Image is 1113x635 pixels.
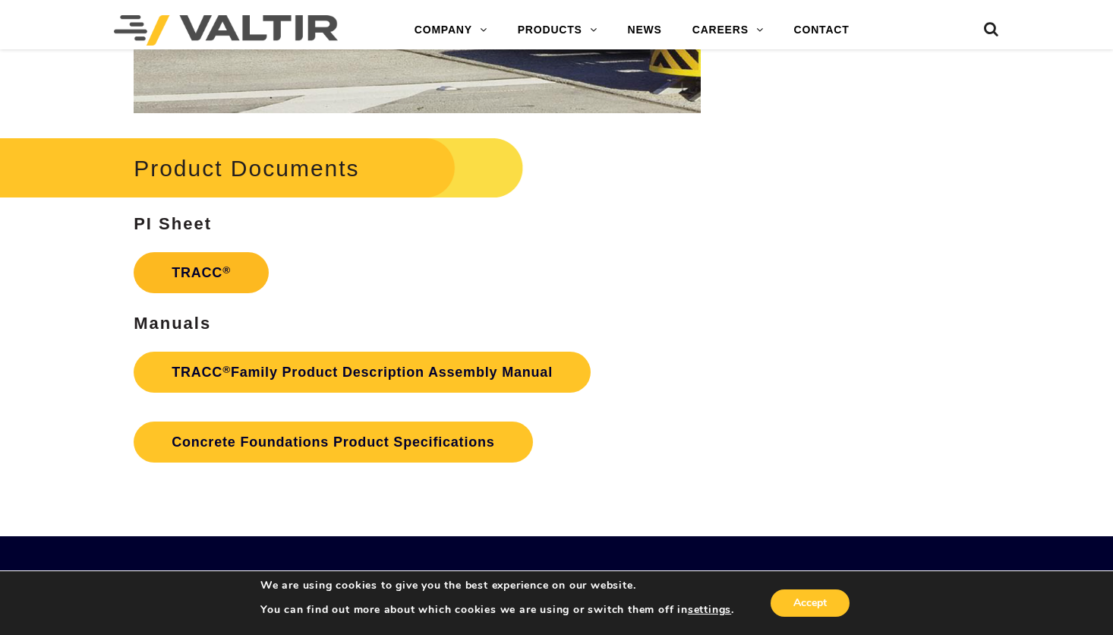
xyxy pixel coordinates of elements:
[222,264,231,276] sup: ®
[134,314,211,333] strong: Manuals
[688,603,731,617] button: settings
[260,579,734,592] p: We are using cookies to give you the best experience on our website.
[503,15,613,46] a: PRODUCTS
[779,15,865,46] a: CONTACT
[134,214,212,233] strong: PI Sheet
[677,15,779,46] a: CAREERS
[134,352,591,393] a: TRACC®Family Product Description Assembly Manual
[114,15,338,46] img: Valtir
[134,252,269,293] a: TRACC®
[134,422,532,463] a: Concrete Foundations Product Specifications
[771,589,850,617] button: Accept
[399,15,503,46] a: COMPANY
[260,603,734,617] p: You can find out more about which cookies we are using or switch them off in .
[613,15,677,46] a: NEWS
[222,364,231,375] sup: ®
